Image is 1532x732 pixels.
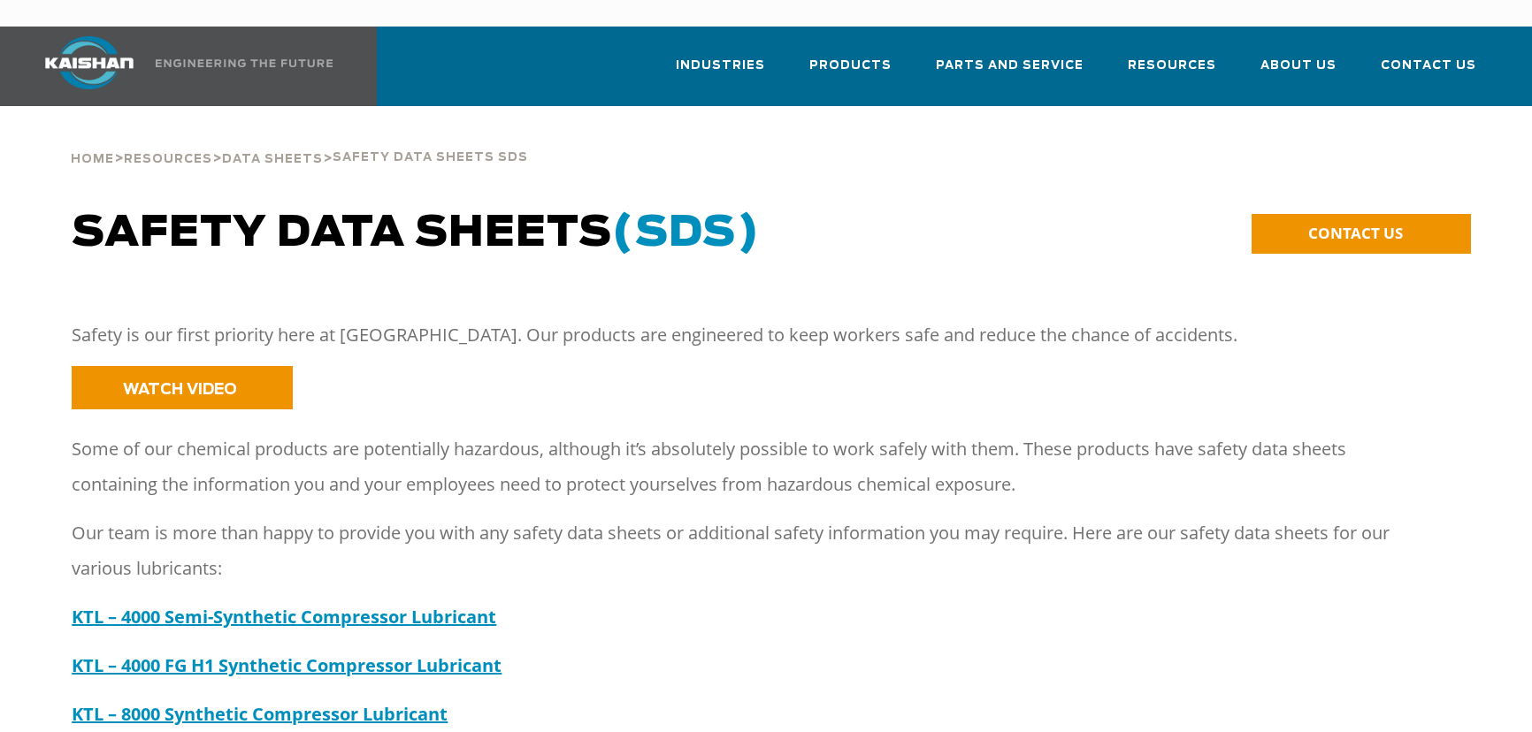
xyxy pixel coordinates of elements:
a: Resources [1128,42,1216,103]
span: Safety Data Sheets SDS [333,152,528,164]
span: Home [71,154,114,165]
div: > > > [71,106,528,173]
span: Resources [1128,56,1216,76]
a: Home [71,150,114,166]
img: Engineering the future [156,59,333,67]
span: Some of our chemical products are potentially hazardous, although it’s absolutely possible to wor... [72,437,1346,496]
span: Contact Us [1381,56,1476,76]
span: Safety Data Sheets [72,212,760,255]
span: Data Sheets [222,154,323,165]
span: Parts and Service [936,56,1084,76]
a: Products [809,42,892,103]
a: Data Sheets [222,150,323,166]
img: kaishan logo [23,36,156,89]
span: Products [809,56,892,76]
a: KTL – 4000 FG H1 Synthetic Compressor Lubricant [72,653,502,677]
a: KTL – 4000 Semi-Synthetic Compressor Lubricant [72,605,496,629]
a: About Us [1260,42,1337,103]
a: Kaishan USA [23,27,336,106]
span: (SDS) [612,212,760,255]
span: CONTACT US [1308,223,1403,243]
a: WATCH VIDEO [72,366,293,409]
a: Resources [124,150,212,166]
span: Resources [124,154,212,165]
a: Industries [676,42,765,103]
p: Safety is our first priority here at [GEOGRAPHIC_DATA]. Our products are engineered to keep worke... [72,317,1428,353]
a: Parts and Service [936,42,1084,103]
p: Our team is more than happy to provide you with any safety data sheets or additional safety infor... [72,515,1428,586]
span: WATCH VIDEO [123,382,237,397]
a: CONTACT US [1252,214,1471,254]
a: KTL – 8000 Synthetic Compressor Lubricant [72,702,448,726]
a: Contact Us [1381,42,1476,103]
span: About Us [1260,56,1337,76]
span: Industries [676,56,765,76]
